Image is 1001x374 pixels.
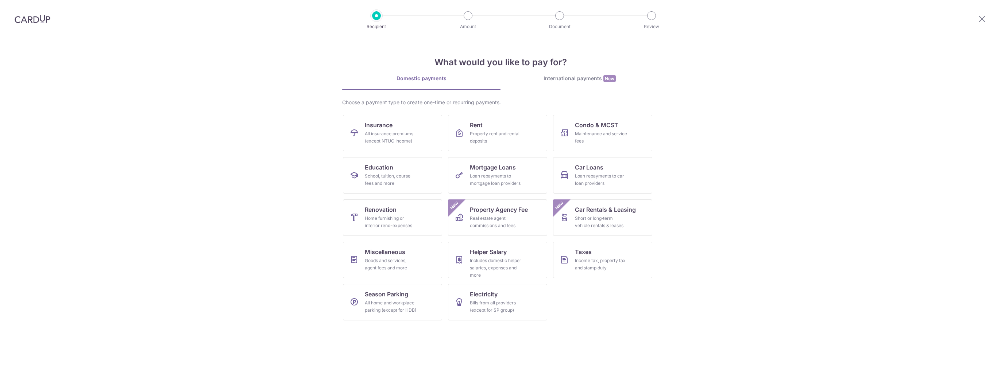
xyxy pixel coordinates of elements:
[448,157,547,194] a: Mortgage LoansLoan repayments to mortgage loan providers
[575,215,627,229] div: Short or long‑term vehicle rentals & leases
[470,290,498,299] span: Electricity
[553,199,565,211] span: New
[625,23,679,30] p: Review
[470,172,522,187] div: Loan repayments to mortgage loan providers
[343,199,442,236] a: RenovationHome furnishing or interior reno-expenses
[343,157,442,194] a: EducationSchool, tuition, course fees and more
[15,15,50,23] img: CardUp
[365,299,417,314] div: All home and workplace parking (except for HDB)
[349,23,403,30] p: Recipient
[343,284,442,320] a: Season ParkingAll home and workplace parking (except for HDB)
[500,75,659,82] div: International payments
[553,199,652,236] a: Car Rentals & LeasingShort or long‑term vehicle rentals & leasesNew
[470,163,516,172] span: Mortgage Loans
[575,121,618,129] span: Condo & MCST
[365,248,405,256] span: Miscellaneous
[343,115,442,151] a: InsuranceAll insurance premiums (except NTUC Income)
[365,163,393,172] span: Education
[448,199,547,236] a: Property Agency FeeReal estate agent commissions and feesNew
[365,205,397,214] span: Renovation
[343,242,442,278] a: MiscellaneousGoods and services, agent fees and more
[448,242,547,278] a: Helper SalaryIncludes domestic helper salaries, expenses and more
[365,215,417,229] div: Home furnishing or interior reno-expenses
[365,172,417,187] div: School, tuition, course fees and more
[365,130,417,145] div: All insurance premiums (except NTUC Income)
[470,205,528,214] span: Property Agency Fee
[533,23,587,30] p: Document
[441,23,495,30] p: Amount
[575,130,627,145] div: Maintenance and service fees
[575,248,592,256] span: Taxes
[448,284,547,320] a: ElectricityBills from all providers (except for SP group)
[553,157,652,194] a: Car LoansLoan repayments to car loan providers
[575,205,636,214] span: Car Rentals & Leasing
[365,257,417,272] div: Goods and services, agent fees and more
[448,199,460,211] span: New
[470,121,483,129] span: Rent
[342,75,500,82] div: Domestic payments
[470,215,522,229] div: Real estate agent commissions and fees
[448,115,547,151] a: RentProperty rent and rental deposits
[342,99,659,106] div: Choose a payment type to create one-time or recurring payments.
[553,242,652,278] a: TaxesIncome tax, property tax and stamp duty
[553,115,652,151] a: Condo & MCSTMaintenance and service fees
[365,121,393,129] span: Insurance
[342,56,659,69] h4: What would you like to pay for?
[470,257,522,279] div: Includes domestic helper salaries, expenses and more
[575,257,627,272] div: Income tax, property tax and stamp duty
[365,290,408,299] span: Season Parking
[470,299,522,314] div: Bills from all providers (except for SP group)
[603,75,616,82] span: New
[470,248,507,256] span: Helper Salary
[470,130,522,145] div: Property rent and rental deposits
[575,172,627,187] div: Loan repayments to car loan providers
[575,163,603,172] span: Car Loans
